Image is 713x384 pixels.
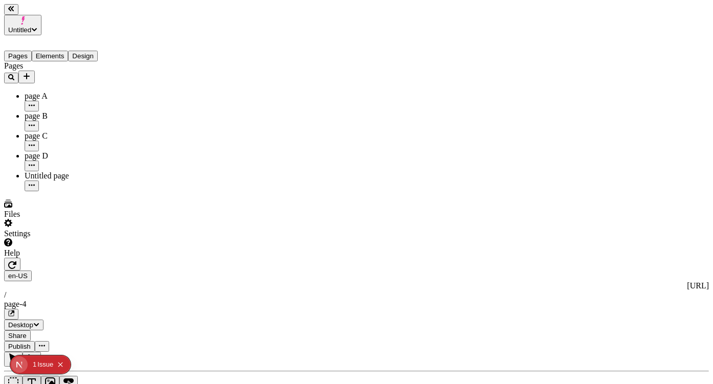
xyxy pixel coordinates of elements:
button: Design [68,51,98,61]
div: Untitled page [25,171,127,180]
span: en-US [8,272,28,280]
div: page D [25,151,127,161]
div: page C [25,131,127,141]
button: Publish [4,341,35,352]
span: Share [8,332,27,340]
div: / [4,290,709,300]
span: Publish [8,343,31,350]
div: page-4 [4,300,709,309]
span: Desktop [8,321,33,329]
div: Files [4,210,127,219]
button: Elements [32,51,69,61]
button: Pages [4,51,32,61]
div: Help [4,249,127,258]
button: Desktop [4,320,44,330]
div: page A [25,92,127,101]
button: Add new [18,71,35,83]
div: Pages [4,61,127,71]
div: [URL] [4,281,709,290]
div: page B [25,111,127,121]
button: Open locale picker [4,270,32,281]
div: Settings [4,229,127,238]
button: Share [4,330,31,341]
button: Untitled [4,15,41,35]
span: Untitled [8,26,31,34]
